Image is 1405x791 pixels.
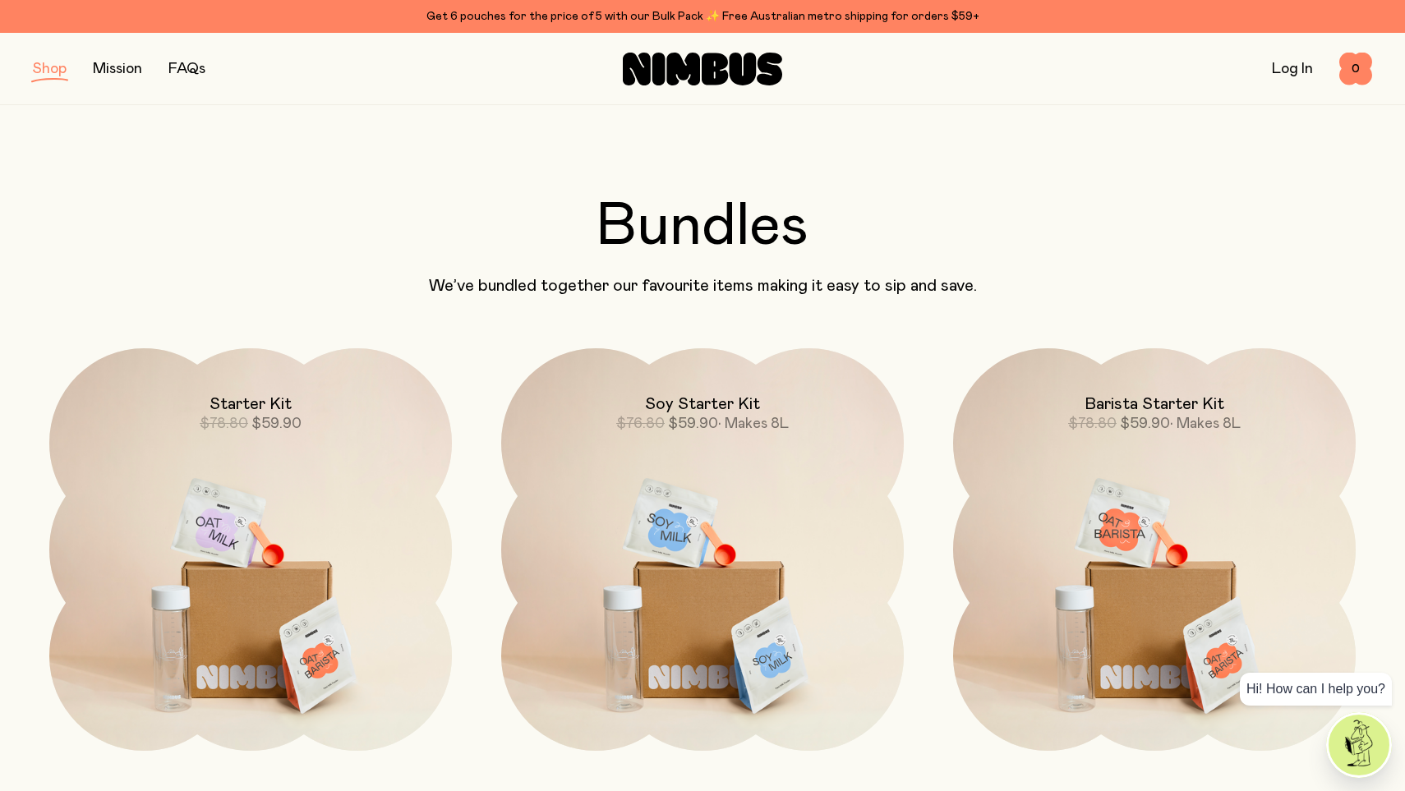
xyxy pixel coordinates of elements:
span: $78.80 [200,416,248,431]
a: Mission [93,62,142,76]
span: • Makes 8L [1170,416,1241,431]
img: agent [1329,715,1389,775]
p: We’ve bundled together our favourite items making it easy to sip and save. [33,276,1372,296]
button: 0 [1339,53,1372,85]
h2: Bundles [33,197,1372,256]
a: Log In [1272,62,1313,76]
div: Hi! How can I help you? [1232,673,1392,706]
span: • Makes 8L [718,416,789,431]
h2: Barista Starter Kit [1085,394,1224,414]
a: FAQs [168,62,205,76]
h2: Starter Kit [210,394,292,414]
span: $59.90 [1120,416,1170,431]
h2: Soy Starter Kit [645,394,760,414]
a: Soy Starter Kit$76.80$59.90• Makes 8L [501,348,904,751]
span: $59.90 [251,416,302,431]
span: $59.90 [668,416,718,431]
div: Get 6 pouches for the price of 5 with our Bulk Pack ✨ Free Australian metro shipping for orders $59+ [33,7,1372,26]
span: $78.80 [1068,416,1117,431]
a: Starter Kit$78.80$59.90 [49,348,452,751]
span: $76.80 [616,416,665,431]
a: Barista Starter Kit$78.80$59.90• Makes 8L [953,348,1356,751]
